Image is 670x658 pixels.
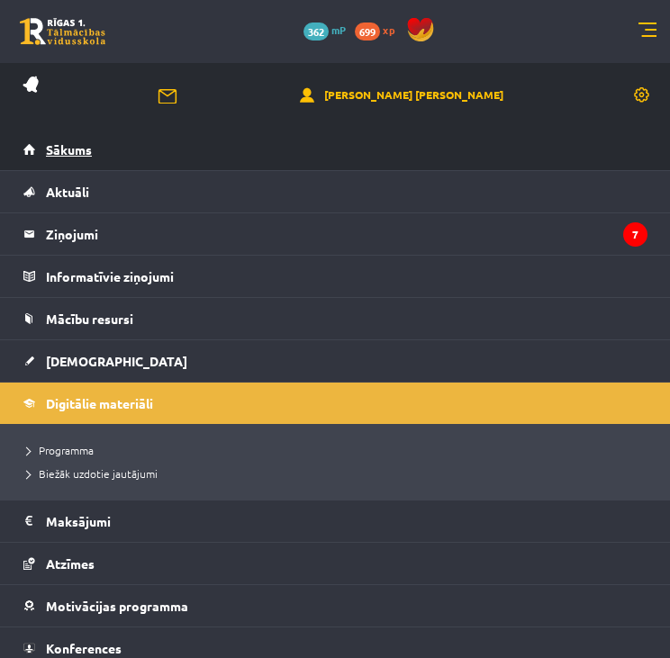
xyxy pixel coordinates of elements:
span: Motivācijas programma [46,598,188,614]
a: Biežāk uzdotie jautājumi [27,465,652,482]
span: [DEMOGRAPHIC_DATA] [46,353,187,369]
a: [DEMOGRAPHIC_DATA] [23,340,647,382]
a: Ziņojumi7 [23,213,647,255]
legend: Maksājumi [46,500,647,542]
a: Informatīvie ziņojumi [23,256,647,297]
span: Atzīmes [46,555,95,572]
span: Konferences [46,640,122,656]
span: Programma [27,443,94,457]
span: Sākums [46,141,92,158]
a: Sākums [23,129,647,170]
span: Mācību resursi [46,311,133,327]
a: Digitālie materiāli [23,383,647,424]
span: 699 [355,23,380,41]
span: Biežāk uzdotie jautājumi [27,466,158,481]
legend: Ziņojumi [46,213,647,255]
span: xp [383,23,394,37]
span: 362 [303,23,329,41]
span: mP [331,23,346,37]
a: 699 xp [355,23,403,37]
a: Mācību resursi [23,298,647,339]
legend: Informatīvie ziņojumi [46,256,647,297]
a: Motivācijas programma [23,585,647,626]
span: Aktuāli [46,184,89,200]
a: Aktuāli [23,171,647,212]
a: Maksājumi [23,500,647,542]
a: Atzīmes [23,543,647,584]
a: Rīgas 1. Tālmācības vidusskola [20,18,105,45]
a: [PERSON_NAME] [PERSON_NAME] [300,86,503,105]
i: 7 [623,222,647,247]
a: Programma [27,442,652,458]
span: Digitālie materiāli [46,395,153,411]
